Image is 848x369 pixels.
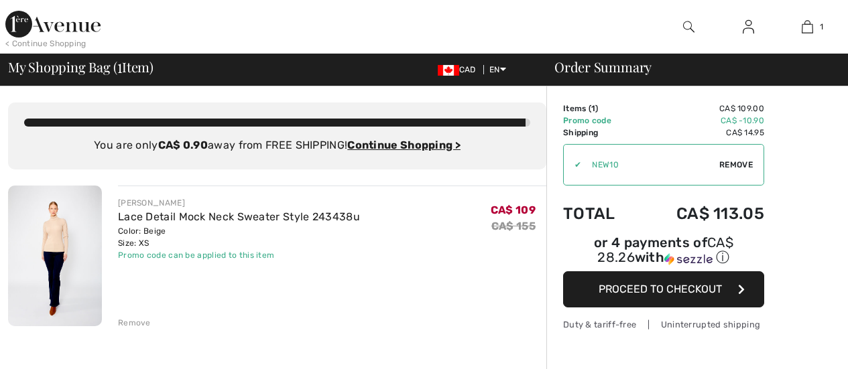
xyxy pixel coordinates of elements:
[563,115,638,127] td: Promo code
[563,271,764,307] button: Proceed to Checkout
[563,236,764,267] div: or 4 payments of with
[8,186,102,326] img: Lace Detail Mock Neck Sweater Style 243438u
[118,210,360,223] a: Lace Detail Mock Neck Sweater Style 243438u
[563,127,638,139] td: Shipping
[732,19,765,35] a: Sign In
[820,21,823,33] span: 1
[491,204,536,216] span: CA$ 109
[599,283,722,295] span: Proceed to Checkout
[638,191,764,236] td: CA$ 113.05
[564,159,581,171] div: ✔
[591,104,595,113] span: 1
[597,234,733,265] span: CA$ 28.26
[802,19,813,35] img: My Bag
[719,159,753,171] span: Remove
[117,57,122,74] span: 1
[638,115,764,127] td: CA$ -10.90
[347,139,461,151] a: Continue Shopping >
[489,65,506,74] span: EN
[118,317,151,329] div: Remove
[158,139,208,151] strong: CA$ 0.90
[118,197,360,209] div: [PERSON_NAME]
[118,249,360,261] div: Promo code can be applied to this item
[683,19,694,35] img: search the website
[491,220,536,232] s: CA$ 155
[638,127,764,139] td: CA$ 14.95
[5,38,86,50] div: < Continue Shopping
[563,236,764,271] div: or 4 payments ofCA$ 28.26withSezzle Click to learn more about Sezzle
[563,191,638,236] td: Total
[638,102,764,115] td: CA$ 109.00
[5,11,101,38] img: 1ère Avenue
[438,65,459,76] img: Canadian Dollar
[538,60,840,74] div: Order Summary
[563,102,638,115] td: Items ( )
[24,137,530,153] div: You are only away from FREE SHIPPING!
[762,329,835,362] iframe: Opens a widget where you can find more information
[563,318,764,331] div: Duty & tariff-free | Uninterrupted shipping
[664,253,713,265] img: Sezzle
[438,65,481,74] span: CAD
[8,60,154,74] span: My Shopping Bag ( Item)
[118,225,360,249] div: Color: Beige Size: XS
[581,145,719,185] input: Promo code
[778,19,837,35] a: 1
[743,19,754,35] img: My Info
